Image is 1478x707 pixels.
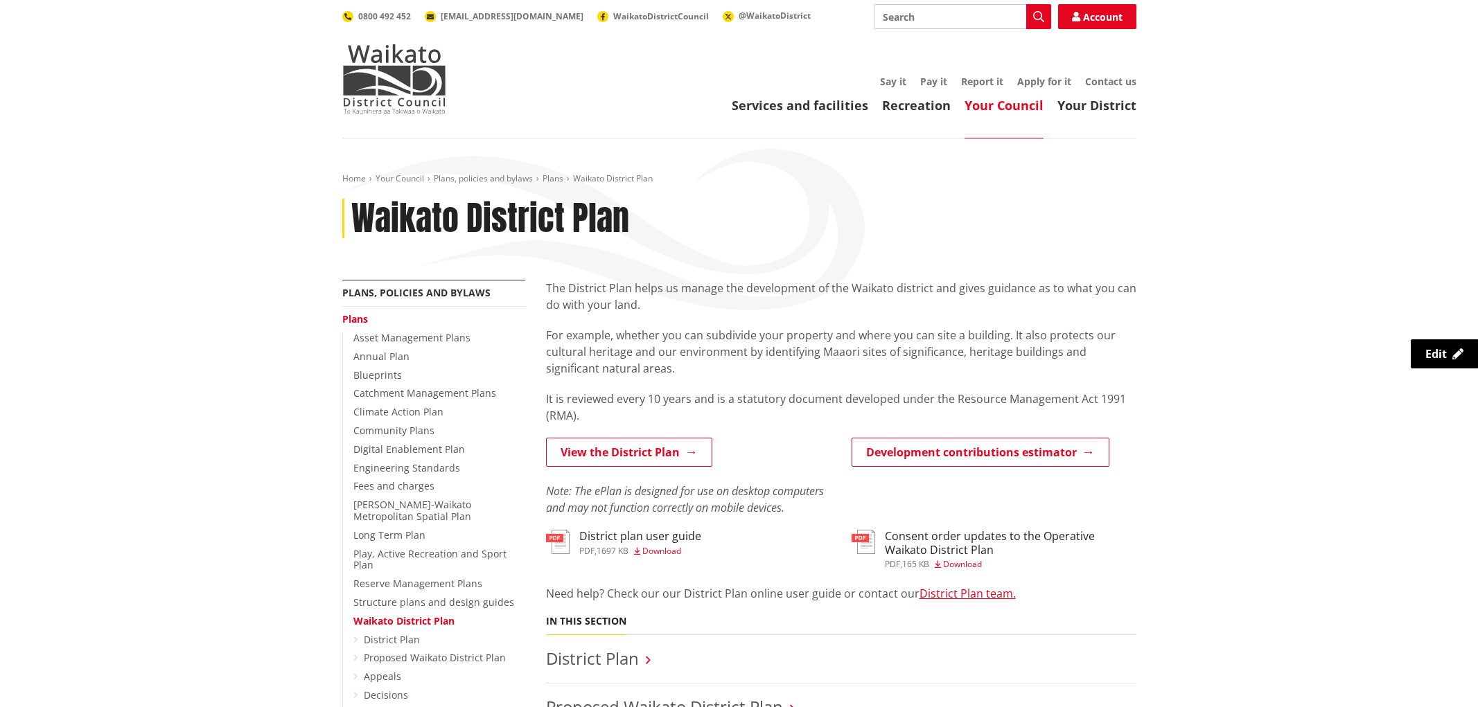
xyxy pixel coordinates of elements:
[642,545,681,557] span: Download
[353,405,443,418] a: Climate Action Plan
[1425,346,1447,361] span: Edit
[1057,97,1136,114] a: Your District
[885,530,1136,556] h3: Consent order updates to the Operative Waikato District Plan
[885,558,900,570] span: pdf
[965,97,1044,114] a: Your Council
[852,438,1109,467] a: Development contributions estimator
[353,331,470,344] a: Asset Management Plans
[852,530,875,554] img: document-pdf.svg
[342,172,366,184] a: Home
[546,585,1136,602] p: Need help? Check our our District Plan online user guide or contact our
[342,173,1136,185] nav: breadcrumb
[573,172,653,184] span: Waikato District Plan
[353,547,507,572] a: Play, Active Recreation and Sport Plan
[546,530,570,554] img: document-pdf.svg
[920,75,947,88] a: Pay it
[342,286,491,299] a: Plans, policies and bylaws
[342,10,411,22] a: 0800 492 452
[358,10,411,22] span: 0800 492 452
[546,327,1136,377] p: For example, whether you can subdivide your property and where you can site a building. It also p...
[920,586,1016,601] a: District Plan team.
[364,688,408,701] a: Decisions
[441,10,583,22] span: [EMAIL_ADDRESS][DOMAIN_NAME]
[882,97,951,114] a: Recreation
[852,530,1136,568] a: Consent order updates to the Operative Waikato District Plan pdf,165 KB Download
[1058,4,1136,29] a: Account
[342,312,368,325] a: Plans
[885,560,1136,569] div: ,
[546,616,626,627] h5: In this section
[546,647,639,670] a: District Plan
[353,350,410,363] a: Annual Plan
[364,670,401,683] a: Appeals
[353,614,455,627] a: Waikato District Plan
[353,368,402,382] a: Blueprints
[353,461,460,474] a: Engineering Standards
[739,10,811,21] span: @WaikatoDistrict
[543,172,563,184] a: Plans
[364,651,506,664] a: Proposed Waikato District Plan
[353,596,514,609] a: Structure plans and design guides
[597,10,709,22] a: WaikatoDistrictCouncil
[943,558,982,570] span: Download
[579,545,595,557] span: pdf
[546,483,824,515] em: Note: The ePlan is designed for use on desktop computers and may not function correctly on mobile...
[579,547,701,555] div: ,
[353,479,434,492] a: Fees and charges
[961,75,1003,88] a: Report it
[1411,339,1478,368] a: Edit
[1017,75,1071,88] a: Apply for it
[613,10,709,22] span: WaikatoDistrictCouncil
[1085,75,1136,88] a: Contact us
[880,75,906,88] a: Say it
[353,498,471,523] a: [PERSON_NAME]-Waikato Metropolitan Spatial Plan
[874,4,1051,29] input: Search input
[353,577,482,590] a: Reserve Management Plans
[376,172,424,184] a: Your Council
[579,530,701,543] h3: District plan user guide
[353,442,465,456] a: Digital Enablement Plan
[597,545,628,557] span: 1697 KB
[425,10,583,22] a: [EMAIL_ADDRESS][DOMAIN_NAME]
[732,97,868,114] a: Services and facilities
[353,386,496,400] a: Catchment Management Plans
[546,391,1136,424] p: It is reviewed every 10 years and is a statutory document developed under the Resource Management...
[353,424,434,437] a: Community Plans
[546,530,701,555] a: District plan user guide pdf,1697 KB Download
[351,199,629,239] h1: Waikato District Plan
[546,280,1136,313] p: The District Plan helps us manage the development of the Waikato district and gives guidance as t...
[723,10,811,21] a: @WaikatoDistrict
[546,438,712,467] a: View the District Plan
[364,633,420,646] a: District Plan
[342,44,446,114] img: Waikato District Council - Te Kaunihera aa Takiwaa o Waikato
[902,558,929,570] span: 165 KB
[434,172,533,184] a: Plans, policies and bylaws
[353,528,425,542] a: Long Term Plan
